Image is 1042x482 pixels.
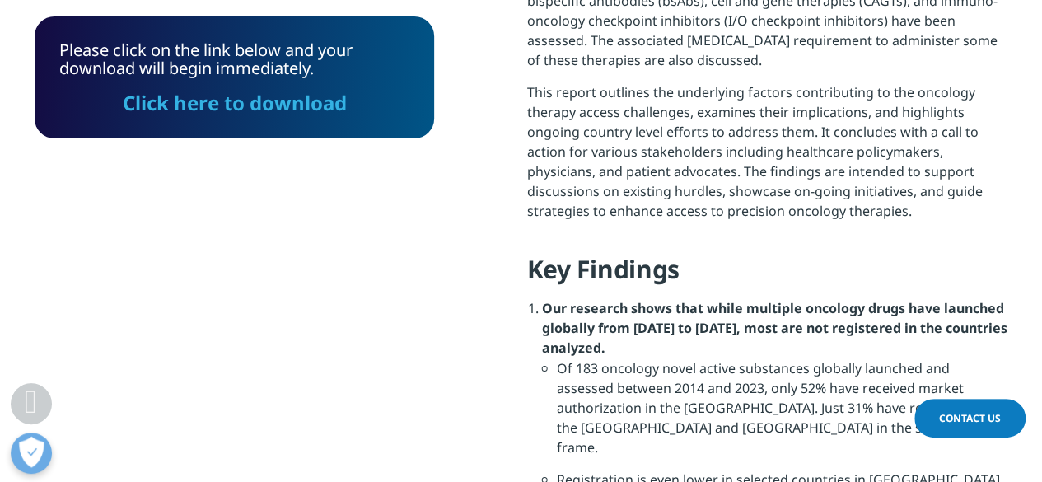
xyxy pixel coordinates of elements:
a: Click here to download [123,89,347,116]
a: Contact Us [914,399,1026,438]
strong: Our research shows that while multiple oncology drugs have launched globally from [DATE] to [DATE... [542,299,1007,357]
h4: Key Findings [527,253,1007,298]
li: Of 183 oncology novel active substances globally launched and assessed between 2014 and 2023, onl... [557,358,1007,469]
span: Contact Us [939,411,1001,425]
div: Please click on the link below and your download will begin immediately. [59,41,409,114]
button: Açık Tercihler [11,433,52,474]
p: This report outlines the underlying factors contributing to the oncology therapy access challenge... [527,82,1007,233]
